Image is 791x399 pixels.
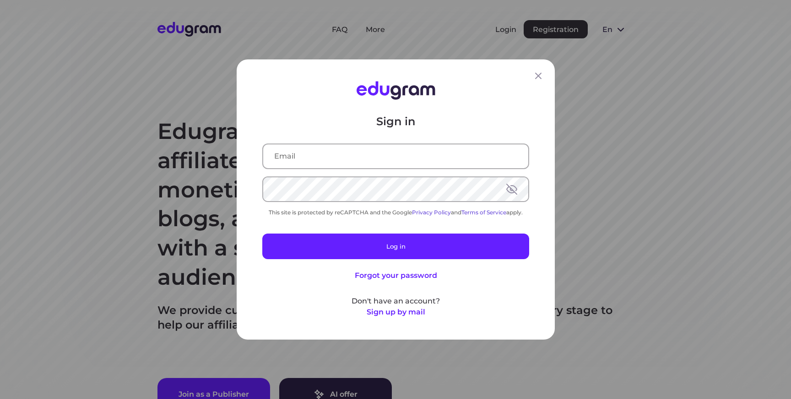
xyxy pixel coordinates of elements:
[262,114,529,129] p: Sign in
[354,270,437,281] button: Forgot your password
[262,234,529,259] button: Log in
[366,307,425,318] button: Sign up by mail
[263,144,528,168] input: Email
[412,209,451,216] a: Privacy Policy
[356,81,435,100] img: Edugram Logo
[262,296,529,307] p: Don't have an account?
[461,209,506,216] a: Terms of Service
[262,209,529,216] div: This site is protected by reCAPTCHA and the Google and apply.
